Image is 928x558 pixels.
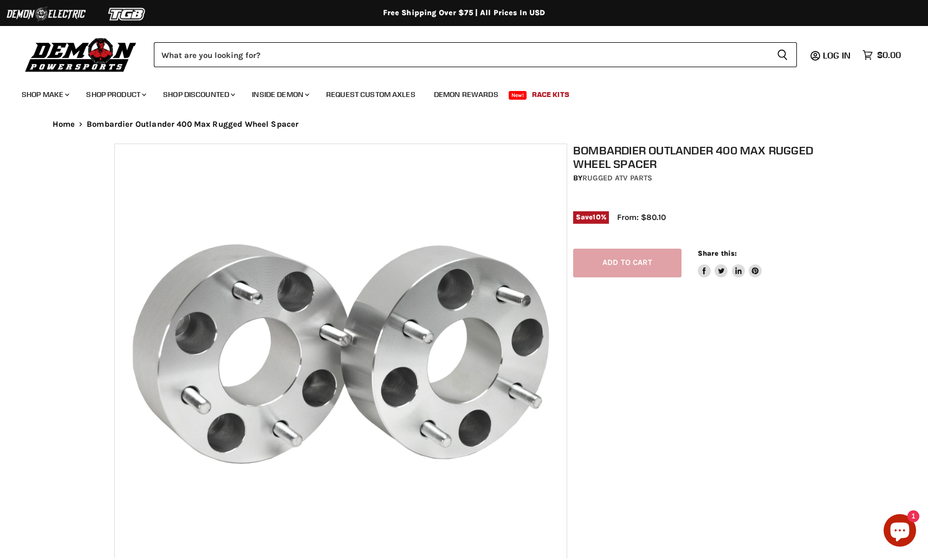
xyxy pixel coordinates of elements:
[818,50,857,60] a: Log in
[318,83,424,106] a: Request Custom Axles
[768,42,797,67] button: Search
[698,249,737,257] span: Share this:
[524,83,577,106] a: Race Kits
[857,47,906,63] a: $0.00
[87,120,298,129] span: Bombardier Outlander 400 Max Rugged Wheel Spacer
[14,83,76,106] a: Shop Make
[244,83,316,106] a: Inside Demon
[573,144,820,171] h1: Bombardier Outlander 400 Max Rugged Wheel Spacer
[53,120,75,129] a: Home
[426,83,507,106] a: Demon Rewards
[31,120,898,129] nav: Breadcrumbs
[573,211,609,223] span: Save %
[593,213,600,221] span: 10
[87,4,168,24] img: TGB Logo 2
[155,83,242,106] a: Shop Discounted
[880,514,919,549] inbox-online-store-chat: Shopify online store chat
[5,4,87,24] img: Demon Electric Logo 2
[14,79,898,106] ul: Main menu
[509,91,527,100] span: New!
[573,172,820,184] div: by
[154,42,797,67] form: Product
[78,83,153,106] a: Shop Product
[154,42,768,67] input: Search
[698,249,762,277] aside: Share this:
[22,35,140,74] img: Demon Powersports
[31,8,898,18] div: Free Shipping Over $75 | All Prices In USD
[582,173,652,183] a: Rugged ATV Parts
[877,50,901,60] span: $0.00
[617,212,666,222] span: From: $80.10
[823,50,851,61] span: Log in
